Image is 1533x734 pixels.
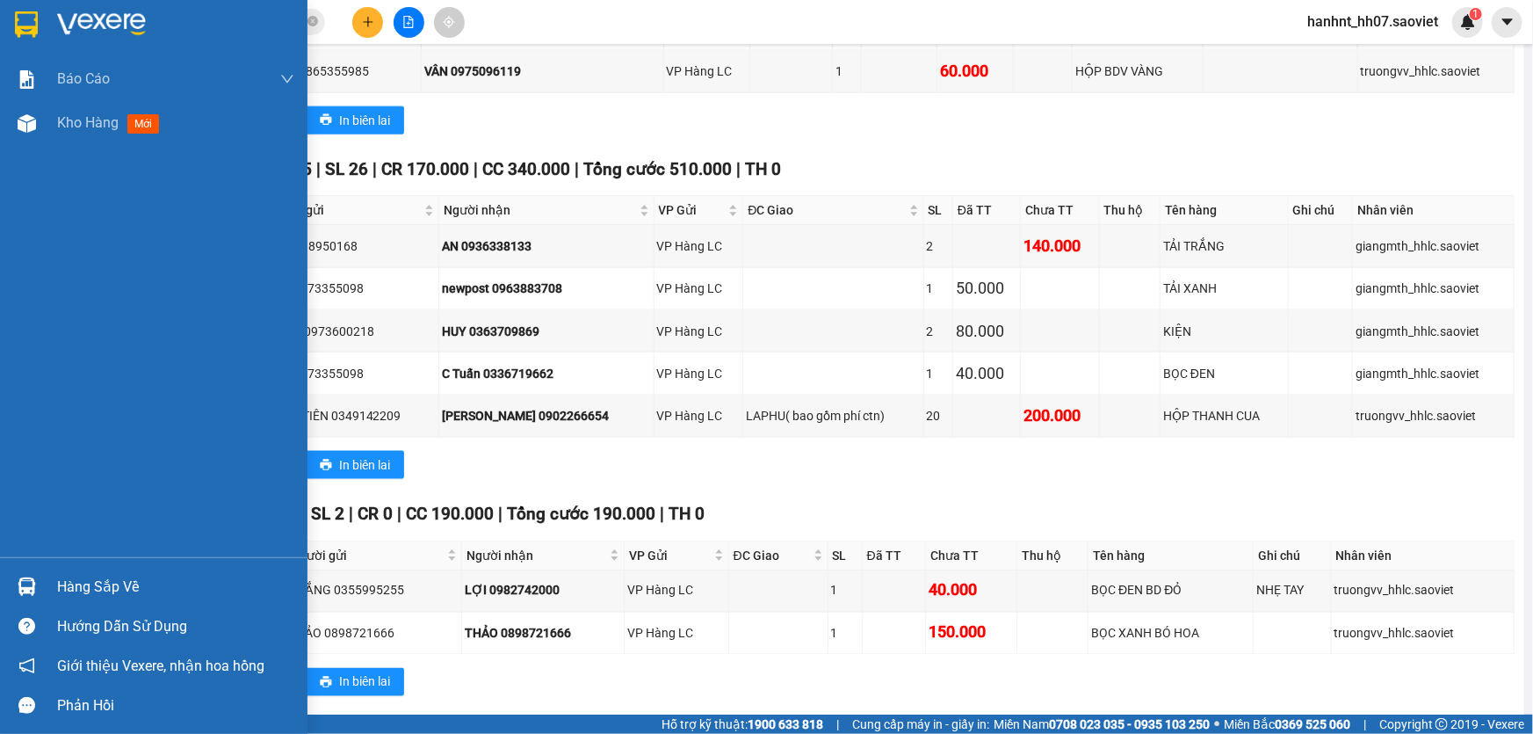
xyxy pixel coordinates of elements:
[339,455,390,475] span: In biên lai
[654,268,744,310] td: VP Hàng LC
[926,541,1017,570] th: Chưa TT
[927,322,951,341] div: 2
[1088,541,1254,570] th: Tên hàng
[1163,236,1284,256] div: TẢI TRẮNG
[1091,624,1250,643] div: BỌC XANH BÓ HOA
[57,693,294,719] div: Phản hồi
[657,279,741,298] div: VP Hàng LC
[1254,541,1331,570] th: Ghi chú
[325,159,368,179] span: SL 26
[956,361,1017,386] div: 40.000
[465,581,621,600] div: LỢI 0982742000
[311,504,344,524] span: SL 2
[466,546,606,565] span: Người nhận
[927,236,951,256] div: 2
[349,504,353,524] span: |
[402,16,415,28] span: file-add
[507,504,655,524] span: Tổng cước 190.000
[266,322,436,341] div: C BẮC 0973600218
[465,624,621,643] div: THẢO 0898721666
[1256,581,1327,600] div: NHẸ TAY
[18,658,35,674] span: notification
[654,225,744,267] td: VP Hàng LC
[627,581,726,600] div: VP Hàng LC
[927,364,951,383] div: 1
[863,541,927,570] th: Đã TT
[320,676,332,690] span: printer
[306,451,404,479] button: printerIn biên lai
[831,581,859,600] div: 1
[18,70,36,89] img: solution-icon
[1163,364,1284,383] div: BỌC ĐEN
[362,16,374,28] span: plus
[265,159,312,179] span: Đơn 5
[956,276,1017,301] div: 50.000
[266,236,436,256] div: Hải 0918950168
[307,14,318,31] span: close-circle
[953,196,1021,225] th: Đã TT
[748,200,905,220] span: ĐC Giao
[660,504,664,524] span: |
[1356,322,1511,341] div: giangmth_hhlc.saoviet
[852,715,989,734] span: Cung cấp máy in - giấy in:
[1161,196,1288,225] th: Tên hàng
[1091,581,1250,600] div: BỌC ĐEN BD ĐỎ
[1334,624,1511,643] div: truongvv_hhlc.saoviet
[1492,7,1522,38] button: caret-down
[442,406,651,425] div: [PERSON_NAME] 0902266654
[18,618,35,635] span: question-circle
[929,578,1014,603] div: 40.000
[748,717,823,731] strong: 1900 633 818
[664,50,751,92] td: VP Hàng LC
[339,672,390,692] span: In biên lai
[15,11,38,38] img: logo-vxr
[1470,8,1482,20] sup: 1
[57,68,110,90] span: Báo cáo
[316,159,321,179] span: |
[956,319,1017,344] div: 80.000
[994,715,1210,734] span: Miền Nam
[289,624,459,643] div: THẢO 0898721666
[1332,541,1515,570] th: Nhân viên
[734,546,810,565] span: ĐC Giao
[1363,715,1366,734] span: |
[406,504,494,524] span: CC 190.000
[394,7,424,38] button: file-add
[358,504,393,524] span: CR 0
[835,62,857,81] div: 1
[474,159,478,179] span: |
[583,159,732,179] span: Tổng cước 510.000
[831,624,859,643] div: 1
[266,364,436,383] div: BẮC 0973355098
[372,159,377,179] span: |
[1023,234,1096,258] div: 140.000
[57,114,119,131] span: Kho hàng
[397,504,401,524] span: |
[924,196,954,225] th: SL
[927,406,951,425] div: 20
[669,504,705,524] span: TH 0
[57,614,294,640] div: Hướng dẫn sử dụng
[927,279,951,298] div: 1
[1163,322,1284,341] div: KIỆN
[306,106,404,134] button: printerIn biên lai
[627,624,726,643] div: VP Hàng LC
[659,200,726,220] span: VP Gửi
[1356,406,1511,425] div: truongvv_hhlc.saoviet
[442,322,651,341] div: HUY 0363709869
[57,574,294,600] div: Hàng sắp về
[745,159,781,179] span: TH 0
[320,459,332,473] span: printer
[654,396,744,438] td: VP Hàng LC
[1021,196,1099,225] th: Chưa TT
[657,364,741,383] div: VP Hàng LC
[625,613,729,655] td: VP Hàng LC
[1289,196,1353,225] th: Ghi chú
[1275,717,1350,731] strong: 0369 525 060
[657,322,741,341] div: VP Hàng LC
[1214,721,1219,728] span: ⚪️
[929,621,1014,645] div: 150.000
[654,352,744,395] td: VP Hàng LC
[266,279,436,298] div: BẮC 0973355098
[828,541,863,570] th: SL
